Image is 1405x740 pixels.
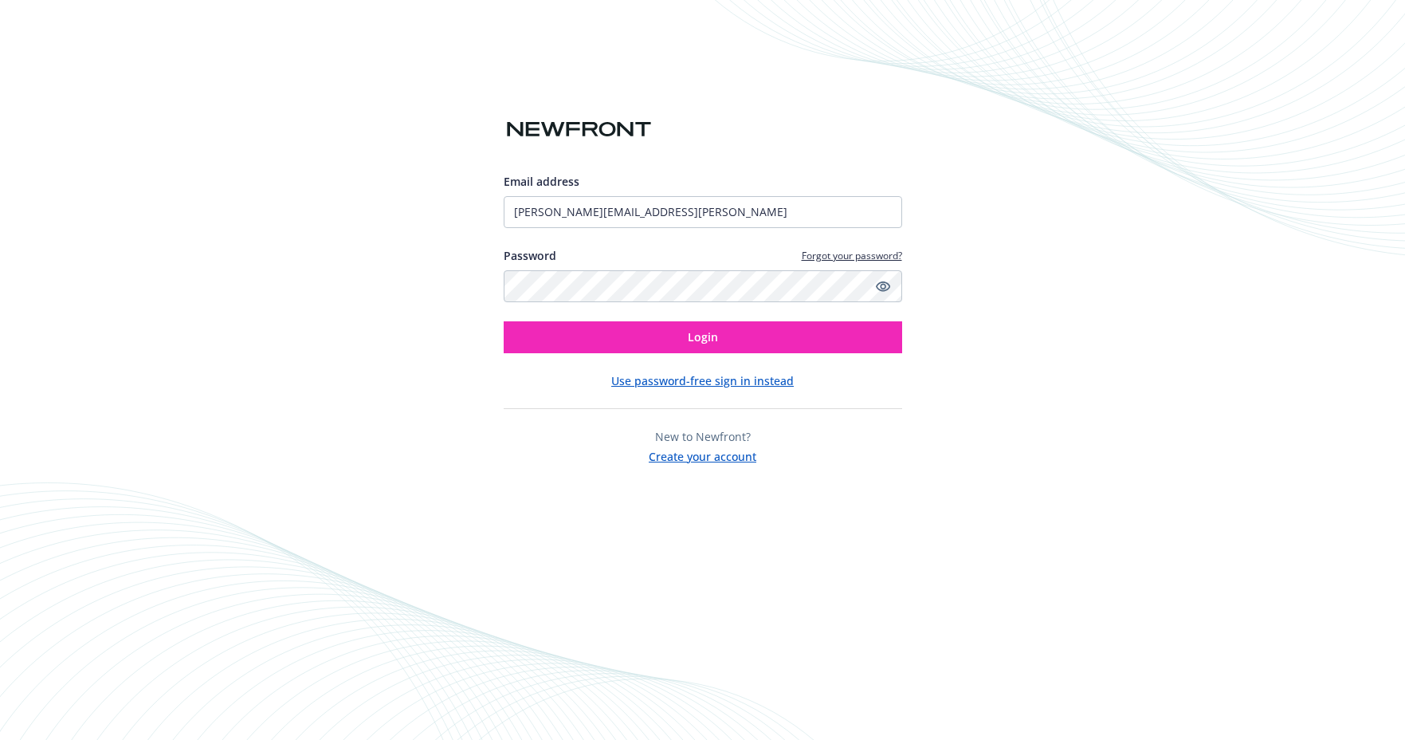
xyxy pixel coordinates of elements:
[611,372,794,389] button: Use password-free sign in instead
[504,270,902,302] input: Enter your password
[504,247,556,264] label: Password
[688,329,718,344] span: Login
[802,249,902,262] a: Forgot your password?
[504,196,902,228] input: Enter your email
[655,429,751,444] span: New to Newfront?
[873,277,893,296] a: Show password
[504,174,579,189] span: Email address
[649,445,756,465] button: Create your account
[504,116,654,144] img: Newfront logo
[504,321,902,353] button: Login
